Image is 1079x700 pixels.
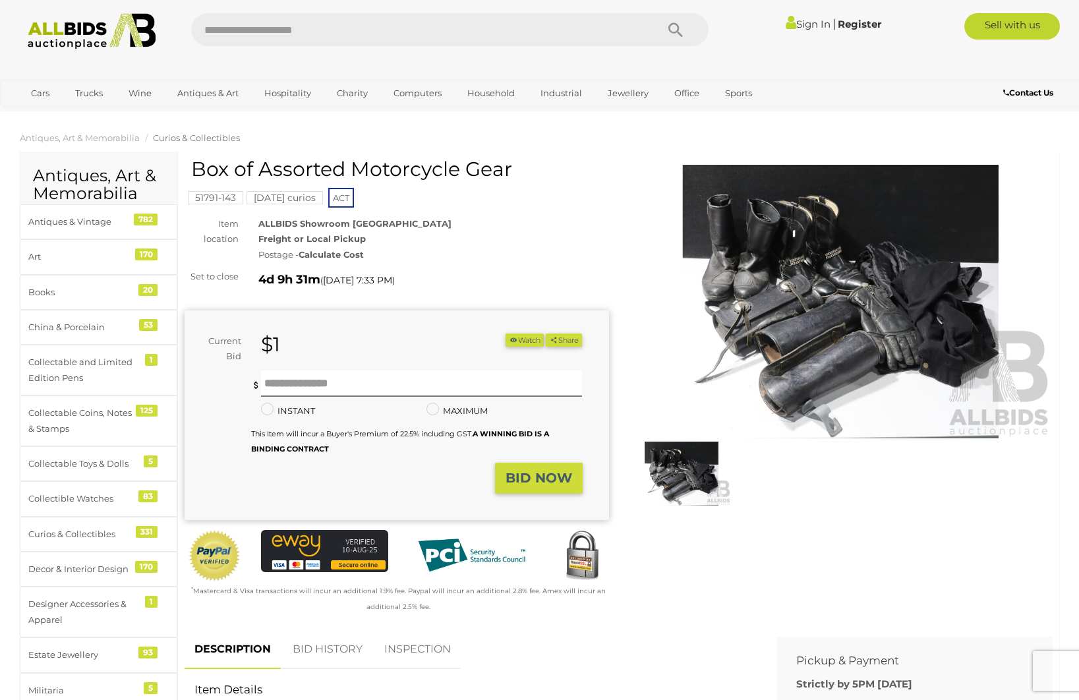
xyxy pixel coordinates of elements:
[459,82,523,104] a: Household
[153,132,240,143] a: Curios & Collectibles
[135,561,158,573] div: 170
[188,530,241,582] img: Official PayPal Seal
[385,82,450,104] a: Computers
[328,188,354,208] span: ACT
[838,18,881,30] a: Register
[28,597,137,627] div: Designer Accessories & Apparel
[796,655,1013,667] h2: Pickup & Payment
[20,13,163,49] img: Allbids.com.au
[786,18,831,30] a: Sign In
[194,684,747,696] h2: Item Details
[28,647,137,662] div: Estate Jewellery
[408,530,535,581] img: PCI DSS compliant
[796,678,912,690] b: Strictly by 5PM [DATE]
[251,429,549,453] small: This Item will incur a Buyer's Premium of 22.5% including GST.
[1003,88,1053,98] b: Contact Us
[666,82,708,104] a: Office
[20,637,177,672] a: Estate Jewellery 93
[261,530,388,572] img: eWAY Payment Gateway
[247,191,323,204] mark: [DATE] curios
[323,274,392,286] span: [DATE] 7:33 PM
[261,332,280,357] strong: $1
[256,82,320,104] a: Hospitality
[135,248,158,260] div: 170
[20,204,177,239] a: Antiques & Vintage 782
[20,517,177,552] a: Curios & Collectibles 331
[28,355,137,386] div: Collectable and Limited Edition Pens
[964,13,1060,40] a: Sell with us
[599,82,657,104] a: Jewellery
[258,233,366,244] strong: Freight or Local Pickup
[20,446,177,481] a: Collectable Toys & Dolls 5
[145,596,158,608] div: 1
[136,526,158,538] div: 331
[20,239,177,274] a: Art 170
[175,269,248,284] div: Set to close
[67,82,111,104] a: Trucks
[138,284,158,296] div: 20
[185,630,281,669] a: DESCRIPTION
[136,405,158,417] div: 125
[28,456,137,471] div: Collectable Toys & Dolls
[20,345,177,395] a: Collectable and Limited Edition Pens 1
[20,310,177,345] a: China & Porcelain 53
[643,13,709,46] button: Search
[258,218,452,229] strong: ALLBIDS Showroom [GEOGRAPHIC_DATA]
[138,647,158,658] div: 93
[28,527,137,542] div: Curios & Collectibles
[832,16,836,31] span: |
[20,395,177,446] a: Collectable Coins, Notes & Stamps 125
[22,82,58,104] a: Cars
[20,552,177,587] a: Decor & Interior Design 170
[185,334,251,365] div: Current Bid
[138,490,158,502] div: 83
[320,275,395,285] span: ( )
[556,530,608,583] img: Secured by Rapid SSL
[20,275,177,310] a: Books 20
[28,214,137,229] div: Antiques & Vintage
[283,630,372,669] a: BID HISTORY
[299,249,364,260] strong: Calculate Cost
[188,191,243,204] mark: 51791-143
[532,82,591,104] a: Industrial
[169,82,247,104] a: Antiques & Art
[629,165,1053,438] img: Box of Assorted Motorcycle Gear
[20,132,140,143] a: Antiques, Art & Memorabilia
[495,463,583,494] button: BID NOW
[20,587,177,637] a: Designer Accessories & Apparel 1
[134,214,158,225] div: 782
[1003,86,1057,100] a: Contact Us
[28,562,137,577] div: Decor & Interior Design
[506,470,572,486] strong: BID NOW
[191,158,606,180] h1: Box of Assorted Motorcycle Gear
[28,683,137,698] div: Militaria
[28,320,137,335] div: China & Porcelain
[20,481,177,516] a: Collectible Watches 83
[139,319,158,331] div: 53
[145,354,158,366] div: 1
[144,455,158,467] div: 5
[328,82,376,104] a: Charity
[175,216,248,247] div: Item location
[191,587,606,610] small: Mastercard & Visa transactions will incur an additional 1.9% fee. Paypal will incur an additional...
[120,82,160,104] a: Wine
[506,334,544,347] button: Watch
[506,334,544,347] li: Watch this item
[426,403,488,419] label: MAXIMUM
[632,442,732,506] img: Box of Assorted Motorcycle Gear
[28,285,137,300] div: Books
[546,334,582,347] button: Share
[247,192,323,203] a: [DATE] curios
[188,192,243,203] a: 51791-143
[22,104,133,126] a: [GEOGRAPHIC_DATA]
[374,630,461,669] a: INSPECTION
[258,247,608,262] div: Postage -
[33,167,164,203] h2: Antiques, Art & Memorabilia
[261,403,315,419] label: INSTANT
[28,491,137,506] div: Collectible Watches
[28,405,137,436] div: Collectable Coins, Notes & Stamps
[258,272,320,287] strong: 4d 9h 31m
[716,82,761,104] a: Sports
